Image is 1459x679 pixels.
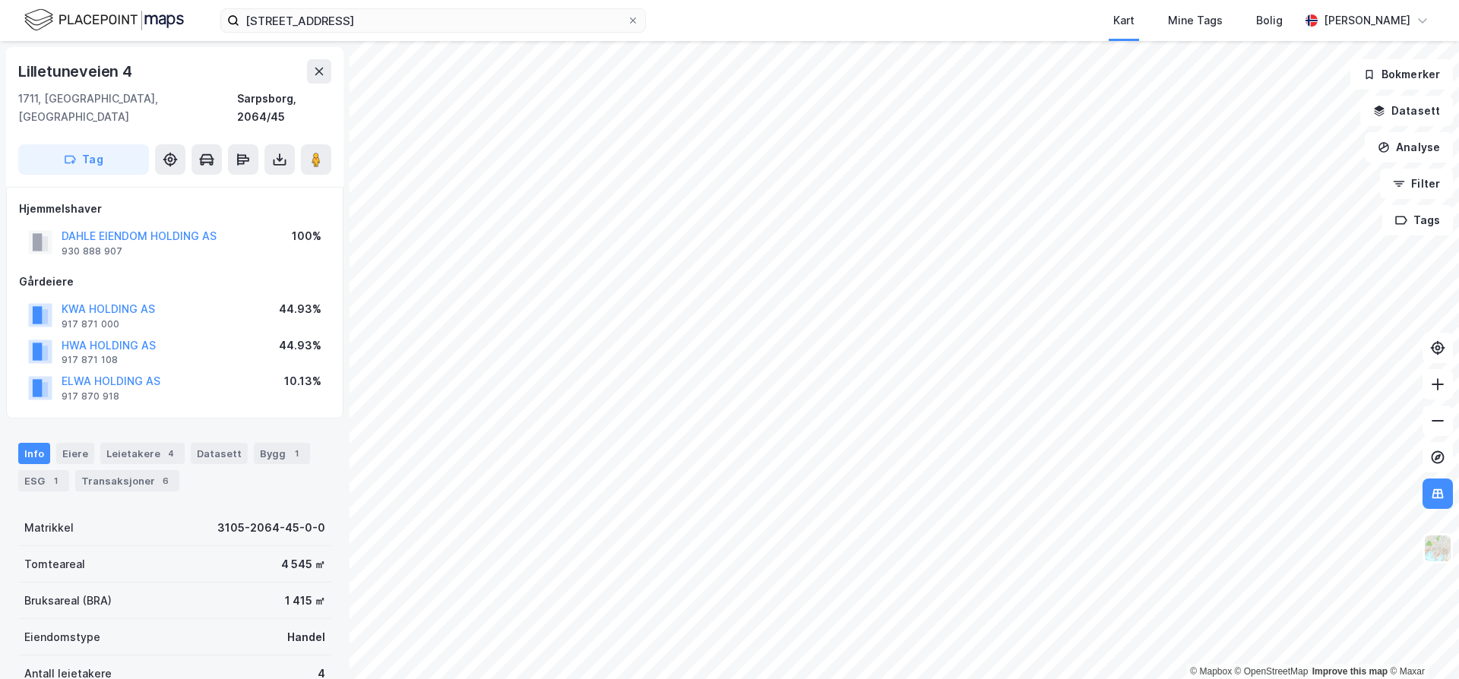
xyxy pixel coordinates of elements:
div: 3105-2064-45-0-0 [217,519,325,537]
div: Bygg [254,443,310,464]
div: 930 888 907 [62,245,122,257]
div: 4 [163,446,179,461]
div: 917 871 000 [62,318,119,330]
button: Analyse [1365,132,1453,163]
div: Leietakere [100,443,185,464]
div: Kart [1113,11,1135,30]
div: Kontrollprogram for chat [1383,606,1459,679]
a: OpenStreetMap [1235,666,1309,677]
button: Tags [1382,205,1453,235]
div: 917 871 108 [62,354,118,366]
button: Datasett [1360,96,1453,126]
div: Tomteareal [24,555,85,573]
a: Mapbox [1190,666,1232,677]
div: 44.93% [279,300,321,318]
div: 100% [292,227,321,245]
div: 1711, [GEOGRAPHIC_DATA], [GEOGRAPHIC_DATA] [18,90,237,126]
button: Filter [1380,169,1453,199]
div: 6 [158,473,173,488]
div: Sarpsborg, 2064/45 [237,90,331,126]
img: Z [1423,534,1452,563]
div: 44.93% [279,336,321,355]
img: logo.f888ab2527a4732fd821a326f86c7f29.svg [24,7,184,33]
div: [PERSON_NAME] [1324,11,1410,30]
button: Bokmerker [1350,59,1453,90]
button: Tag [18,144,149,175]
div: 1 [289,446,304,461]
div: Hjemmelshaver [19,200,331,218]
div: ESG [18,470,69,491]
div: Handel [287,628,325,646]
input: Søk på adresse, matrikkel, gårdeiere, leietakere eller personer [239,9,627,32]
div: 1 415 ㎡ [285,592,325,610]
div: 10.13% [284,372,321,390]
div: Eiere [56,443,94,464]
div: Transaksjoner [75,470,179,491]
iframe: Chat Widget [1383,606,1459,679]
div: Lilletuneveien 4 [18,59,135,84]
div: 4 545 ㎡ [281,555,325,573]
div: Datasett [191,443,248,464]
div: Bolig [1256,11,1283,30]
div: 1 [48,473,63,488]
div: Eiendomstype [24,628,100,646]
div: Matrikkel [24,519,74,537]
a: Improve this map [1312,666,1388,677]
div: Info [18,443,50,464]
div: Gårdeiere [19,273,331,291]
div: Bruksareal (BRA) [24,592,112,610]
div: 917 870 918 [62,390,119,403]
div: Mine Tags [1168,11,1223,30]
